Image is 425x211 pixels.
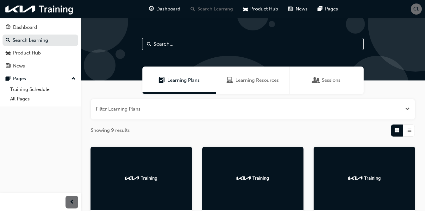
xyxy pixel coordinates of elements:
[250,5,278,13] span: Product Hub
[13,75,26,82] div: Pages
[159,77,165,84] span: Learning Plans
[6,76,10,82] span: pages-icon
[227,77,233,84] span: Learning Resources
[3,60,78,72] a: News
[3,20,78,73] button: DashboardSearch LearningProduct HubNews
[322,77,341,84] span: Sessions
[6,38,10,43] span: search-icon
[325,5,338,13] span: Pages
[235,175,270,181] img: kia-training
[6,50,10,56] span: car-icon
[144,3,185,16] a: guage-iconDashboard
[296,5,308,13] span: News
[142,38,364,50] input: Search...
[290,67,364,94] a: SessionsSessions
[288,5,293,13] span: news-icon
[318,5,322,13] span: pages-icon
[156,5,180,13] span: Dashboard
[197,5,233,13] span: Search Learning
[13,62,25,70] div: News
[147,41,151,48] span: Search
[3,22,78,33] a: Dashboard
[149,5,154,13] span: guage-icon
[3,3,76,16] img: kia-training
[3,73,78,85] button: Pages
[13,24,37,31] div: Dashboard
[283,3,313,16] a: news-iconNews
[8,94,78,104] a: All Pages
[313,77,319,84] span: Sessions
[235,77,279,84] span: Learning Resources
[185,3,238,16] a: search-iconSearch Learning
[6,25,10,30] span: guage-icon
[191,5,195,13] span: search-icon
[3,47,78,59] a: Product Hub
[216,67,290,94] a: Learning ResourcesLearning Resources
[142,67,216,94] a: Learning PlansLearning Plans
[124,175,159,181] img: kia-training
[405,105,410,113] button: Open the filter
[13,49,41,57] div: Product Hub
[8,85,78,94] a: Training Schedule
[3,35,78,46] a: Search Learning
[413,5,419,13] span: CL
[411,3,422,15] button: CL
[243,5,248,13] span: car-icon
[167,77,200,84] span: Learning Plans
[395,127,399,134] span: Grid
[71,75,76,83] span: up-icon
[313,3,343,16] a: pages-iconPages
[407,127,411,134] span: List
[238,3,283,16] a: car-iconProduct Hub
[70,198,74,206] span: prev-icon
[91,127,130,134] span: Showing 9 results
[347,175,382,181] img: kia-training
[6,63,10,69] span: news-icon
